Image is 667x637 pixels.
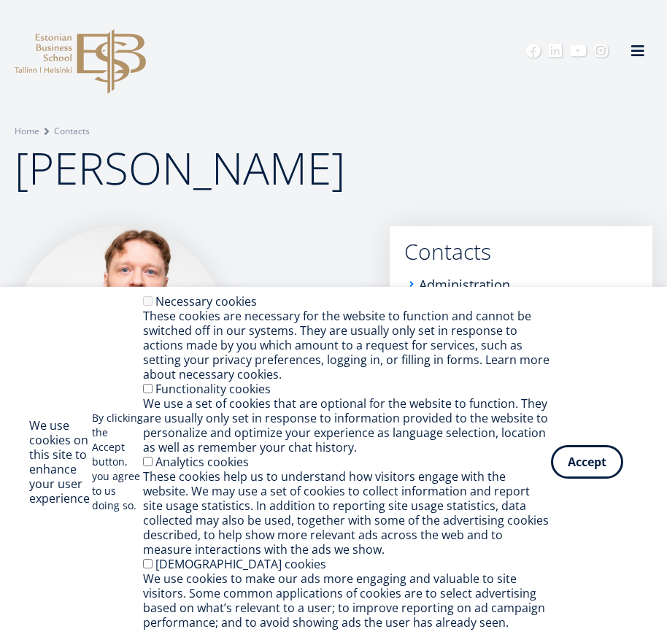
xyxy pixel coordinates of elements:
[155,556,326,572] label: [DEMOGRAPHIC_DATA] cookies
[15,226,226,438] img: a
[29,418,92,506] h2: We use cookies on this site to enhance your user experience
[15,138,345,198] span: [PERSON_NAME]
[155,293,257,309] label: Necessary cookies
[594,44,609,58] a: Instagram
[143,571,551,630] div: We use cookies to make our ads more engaging and valuable to site visitors. Some common applicati...
[551,445,623,479] button: Accept
[155,381,271,397] label: Functionality cookies
[54,124,90,139] a: Contacts
[15,124,39,139] a: Home
[92,411,143,513] p: By clicking the Accept button, you agree to us doing so.
[526,44,541,58] a: Facebook
[419,277,510,292] a: Administration
[143,309,551,382] div: These cookies are necessary for the website to function and cannot be switched off in our systems...
[143,396,551,455] div: We use a set of cookies that are optional for the website to function. They are usually only set ...
[155,454,249,470] label: Analytics cookies
[570,44,587,58] a: Youtube
[404,241,638,263] a: Contacts
[143,469,551,557] div: These cookies help us to understand how visitors engage with the website. We may use a set of coo...
[548,44,563,58] a: Linkedin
